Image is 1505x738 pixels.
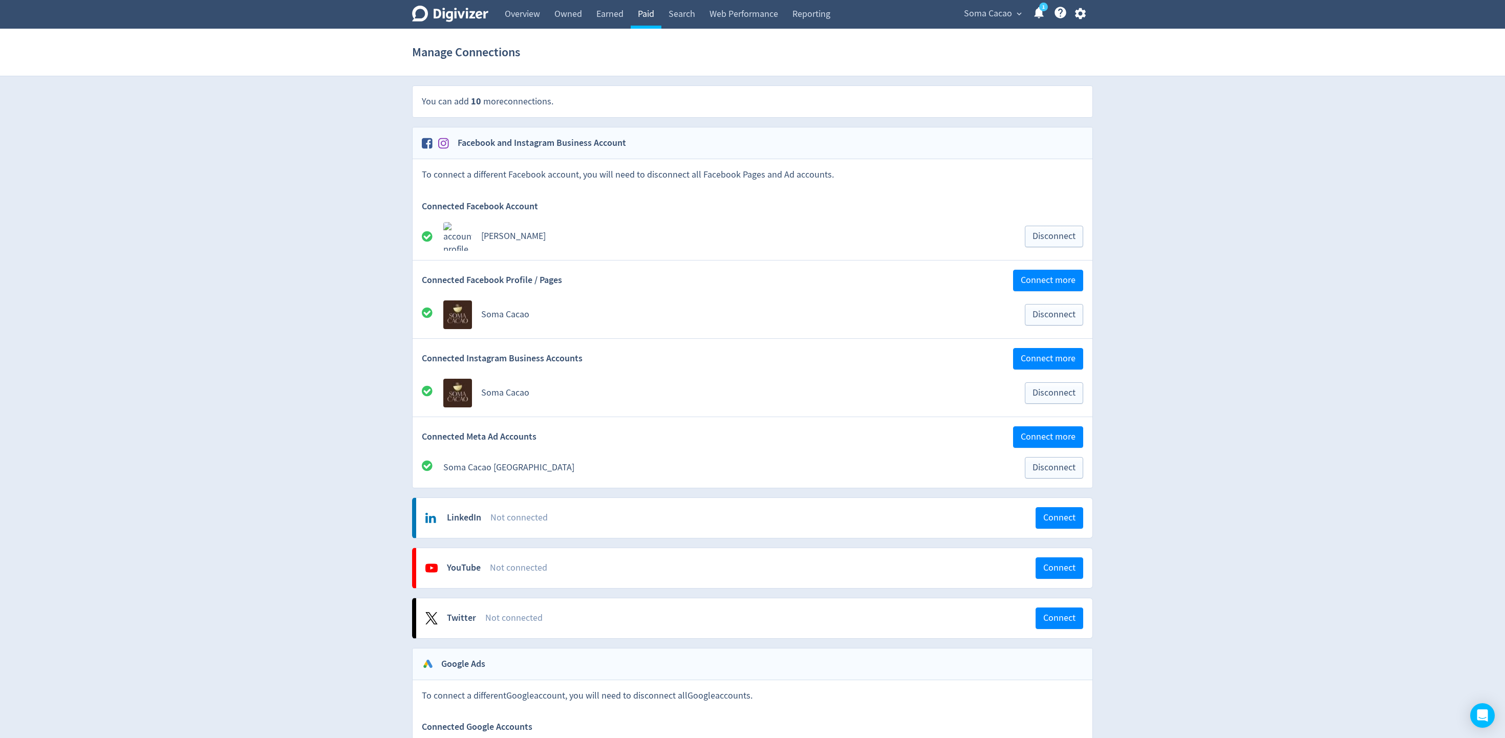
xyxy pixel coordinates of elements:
button: Soma Cacao [960,6,1024,22]
div: Not connected [485,612,1036,624]
h2: Google Ads [434,658,485,670]
div: To connect a different Facebook account, you will need to disconnect all Facebook Pages and Ad ac... [413,159,1092,190]
span: Connected Facebook Profile / Pages [422,274,562,287]
button: Connect [1036,607,1083,629]
span: Connect [1043,513,1076,523]
button: Connect more [1013,270,1083,291]
a: YouTubeNot connectedConnect [416,548,1092,588]
span: Connect [1043,614,1076,623]
a: [PERSON_NAME] [481,230,546,242]
span: Disconnect [1033,463,1076,472]
span: expand_more [1015,9,1024,18]
h2: Facebook and Instagram Business Account [450,137,626,149]
span: Connected Google Accounts [422,721,532,733]
a: 1 [1039,3,1048,11]
span: Disconnect [1033,232,1076,241]
button: Connect [1036,507,1083,529]
div: To connect a different Google account, you will need to disconnect all Google accounts. [413,680,1092,711]
h1: Manage Connections [412,36,520,69]
span: Soma Cacao [964,6,1012,22]
a: Soma Cacao [GEOGRAPHIC_DATA] [443,462,574,473]
button: Disconnect [1025,382,1083,404]
div: Not connected [490,561,1036,574]
span: Connected Facebook Account [422,200,538,213]
span: Connected Meta Ad Accounts [422,430,536,443]
img: Avatar for Soma Cacao [443,300,472,329]
button: Connect more [1013,426,1083,448]
div: YouTube [447,561,481,574]
a: Soma Cacao [481,309,529,320]
span: Connect more [1021,354,1076,363]
a: Soma Cacao [481,387,529,399]
div: Not connected [490,511,1036,524]
span: Disconnect [1033,310,1076,319]
button: Disconnect [1025,304,1083,325]
text: 1 [1042,4,1045,11]
div: All good [422,460,443,475]
span: Connect more [1021,276,1076,285]
img: Avatar for Soma Cacao [443,379,472,407]
div: LinkedIn [447,511,481,524]
span: Connect [1043,563,1076,573]
a: TwitterNot connectedConnect [416,598,1092,638]
span: 10 [471,95,481,107]
button: Connect [1036,557,1083,579]
span: You can add more connections . [422,96,553,107]
img: account profile [443,222,472,251]
a: LinkedInNot connectedConnect [416,498,1092,538]
div: All good [422,307,443,322]
button: Disconnect [1025,226,1083,247]
button: Disconnect [1025,457,1083,479]
span: Disconnect [1033,388,1076,398]
span: Connect more [1021,432,1076,442]
div: All good [422,385,443,401]
button: Connect more [1013,348,1083,370]
div: Twitter [447,612,476,624]
div: Open Intercom Messenger [1470,703,1495,728]
span: Connected Instagram Business Accounts [422,352,583,365]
